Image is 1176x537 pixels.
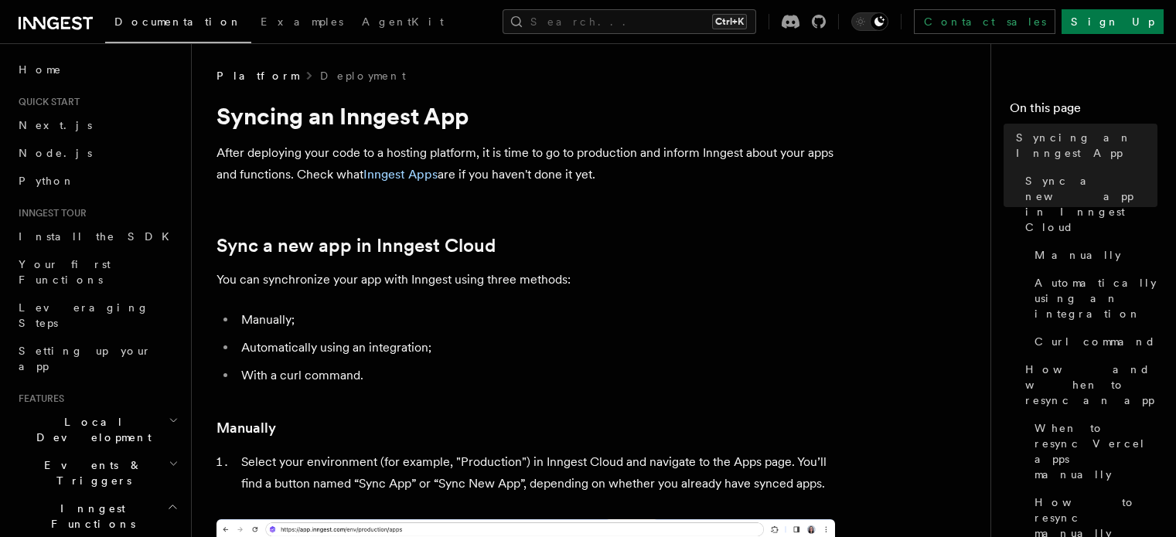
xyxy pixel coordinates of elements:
[320,68,406,83] a: Deployment
[19,345,152,372] span: Setting up your app
[19,147,92,159] span: Node.js
[12,207,87,219] span: Inngest tour
[851,12,888,31] button: Toggle dark mode
[12,393,64,405] span: Features
[1035,247,1121,263] span: Manually
[12,414,169,445] span: Local Development
[12,250,182,294] a: Your first Functions
[261,15,343,28] span: Examples
[237,337,835,359] li: Automatically using an integration;
[1025,362,1157,408] span: How and when to resync an app
[19,119,92,131] span: Next.js
[1035,334,1156,349] span: Curl command
[1010,99,1157,124] h4: On this page
[363,167,438,182] a: Inngest Apps
[216,417,276,439] a: Manually
[216,68,298,83] span: Platform
[1028,328,1157,355] a: Curl command
[1028,269,1157,328] a: Automatically using an integration
[12,294,182,337] a: Leveraging Steps
[12,111,182,139] a: Next.js
[12,337,182,380] a: Setting up your app
[1025,173,1157,235] span: Sync a new app in Inngest Cloud
[237,365,835,386] li: With a curl command.
[12,451,182,495] button: Events & Triggers
[19,258,111,286] span: Your first Functions
[12,501,167,532] span: Inngest Functions
[712,14,747,29] kbd: Ctrl+K
[353,5,453,42] a: AgentKit
[237,309,835,331] li: Manually;
[216,235,496,257] a: Sync a new app in Inngest Cloud
[12,56,182,83] a: Home
[503,9,756,34] button: Search...Ctrl+K
[19,175,75,187] span: Python
[251,5,353,42] a: Examples
[914,9,1055,34] a: Contact sales
[237,451,835,495] li: Select your environment (for example, "Production") in Inngest Cloud and navigate to the Apps pag...
[12,457,169,488] span: Events & Triggers
[1035,275,1157,321] span: Automatically using an integration
[1019,355,1157,414] a: How and when to resync an app
[216,269,835,291] p: You can synchronize your app with Inngest using three methods:
[19,62,62,77] span: Home
[216,102,835,130] h1: Syncing an Inngest App
[19,230,179,243] span: Install the SDK
[1010,124,1157,167] a: Syncing an Inngest App
[216,142,835,185] p: After deploying your code to a hosting platform, it is time to go to production and inform Innges...
[1028,241,1157,269] a: Manually
[1028,414,1157,488] a: When to resync Vercel apps manually
[1016,130,1157,161] span: Syncing an Inngest App
[1035,420,1157,482] span: When to resync Vercel apps manually
[105,5,251,43] a: Documentation
[1062,9,1164,34] a: Sign Up
[12,408,182,451] button: Local Development
[362,15,444,28] span: AgentKit
[12,139,182,167] a: Node.js
[1019,167,1157,241] a: Sync a new app in Inngest Cloud
[12,96,80,108] span: Quick start
[12,223,182,250] a: Install the SDK
[114,15,242,28] span: Documentation
[12,167,182,195] a: Python
[19,301,149,329] span: Leveraging Steps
